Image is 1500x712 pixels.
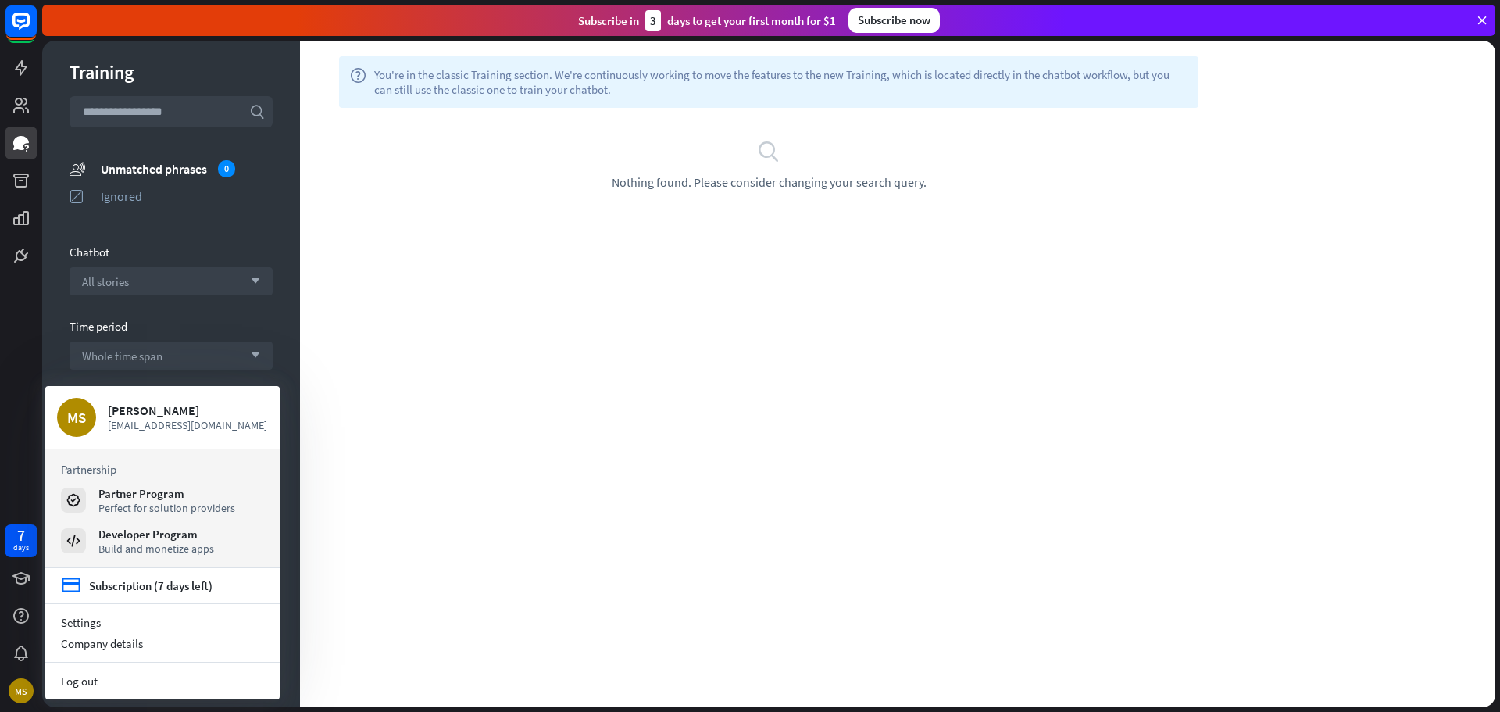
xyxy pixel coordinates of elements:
[70,160,85,177] i: unmatched_phrases
[757,139,780,163] i: search
[61,527,264,555] a: Developer Program Build and monetize apps
[9,678,34,703] div: MS
[45,671,280,692] a: Log out
[70,188,85,204] i: ignored
[249,104,265,120] i: search
[578,10,836,31] div: Subscribe in days to get your first month for $1
[45,633,280,654] div: Company details
[101,160,273,177] div: Unmatched phrases
[612,174,927,190] span: Nothing found. Please consider changing your search query.
[243,351,260,360] i: arrow_down
[61,486,264,514] a: Partner Program Perfect for solution providers
[98,501,235,515] div: Perfect for solution providers
[70,245,273,259] div: Chatbot
[848,8,940,33] div: Subscribe now
[101,188,273,204] div: Ignored
[108,418,268,432] span: [EMAIL_ADDRESS][DOMAIN_NAME]
[218,160,235,177] div: 0
[17,528,25,542] div: 7
[61,576,81,596] i: credit_card
[12,6,59,53] button: Open LiveChat chat widget
[82,349,162,363] span: Whole time span
[5,524,37,557] a: 7 days
[57,398,268,437] a: MS [PERSON_NAME] [EMAIL_ADDRESS][DOMAIN_NAME]
[57,398,96,437] div: MS
[98,542,214,556] div: Build and monetize apps
[13,542,29,553] div: days
[61,576,212,596] a: credit_card Subscription (7 days left)
[61,462,264,477] h3: Partnership
[70,60,273,84] div: Training
[82,274,129,289] span: All stories
[108,403,268,418] div: [PERSON_NAME]
[70,319,273,334] div: Time period
[98,486,235,501] div: Partner Program
[45,612,280,633] a: Settings
[374,67,1187,97] span: You're in the classic Training section. We're continuously working to move the features to the ne...
[243,277,260,286] i: arrow_down
[350,67,366,97] i: help
[98,527,214,542] div: Developer Program
[645,10,661,31] div: 3
[89,578,212,593] div: Subscription (7 days left)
